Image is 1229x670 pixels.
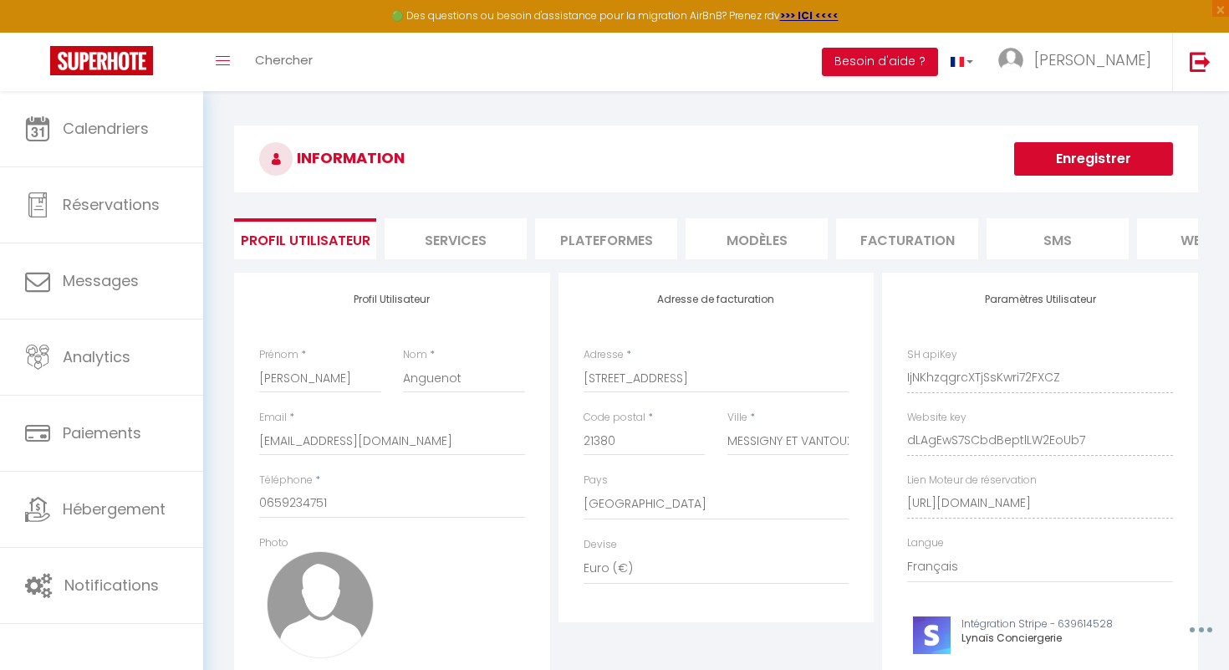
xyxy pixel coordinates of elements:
[822,48,938,76] button: Besoin d'aide ?
[961,616,1151,632] p: Intégration Stripe - 639614528
[836,218,978,259] li: Facturation
[63,270,139,291] span: Messages
[907,410,966,426] label: Website key
[63,194,160,215] span: Réservations
[584,347,624,363] label: Adresse
[986,33,1172,91] a: ... [PERSON_NAME]
[907,294,1173,305] h4: Paramètres Utilisateur
[907,535,944,551] label: Langue
[584,410,645,426] label: Code postal
[255,51,313,69] span: Chercher
[907,473,1037,488] label: Lien Moteur de réservation
[242,33,325,91] a: Chercher
[535,218,677,259] li: Plateformes
[913,616,951,654] img: stripe-logo.jpeg
[403,347,427,363] label: Nom
[259,410,287,426] label: Email
[259,535,288,551] label: Photo
[1034,49,1151,70] span: [PERSON_NAME]
[584,473,608,488] label: Pays
[727,410,747,426] label: Ville
[259,473,313,488] label: Téléphone
[584,537,617,553] label: Devise
[64,575,159,596] span: Notifications
[961,631,1062,645] span: Lynaïs Conciergerie
[686,218,828,259] li: MODÈLES
[63,346,130,367] span: Analytics
[234,125,1198,192] h3: INFORMATION
[63,118,149,139] span: Calendriers
[267,551,374,658] img: avatar.png
[385,218,527,259] li: Services
[50,46,153,75] img: Super Booking
[259,294,525,305] h4: Profil Utilisateur
[234,218,376,259] li: Profil Utilisateur
[998,48,1023,73] img: ...
[63,499,166,519] span: Hébergement
[584,294,849,305] h4: Adresse de facturation
[780,8,839,23] a: >>> ICI <<<<
[1014,142,1173,176] button: Enregistrer
[1190,51,1211,72] img: logout
[259,347,298,363] label: Prénom
[987,218,1129,259] li: SMS
[907,347,957,363] label: SH apiKey
[63,422,141,443] span: Paiements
